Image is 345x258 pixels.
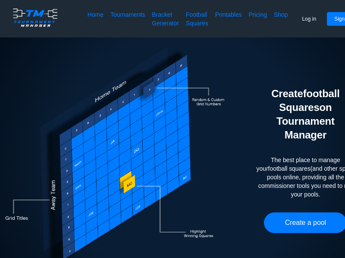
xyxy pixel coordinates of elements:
img: logo.ffa97a18e3bf2c7d.png [10,7,60,28]
a: Bracket Generator [152,10,179,28]
a: Shop [274,10,288,28]
a: Pricing [248,10,267,28]
a: Printables [215,10,242,28]
a: Football Squares [186,10,208,28]
a: Tournaments [110,10,145,28]
a: Home [88,10,103,28]
button: Log in [295,12,323,26]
